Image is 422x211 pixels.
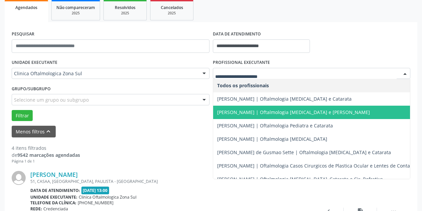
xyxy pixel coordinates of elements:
[14,70,196,77] span: Clinica Oftalmologica Zona Sul
[217,96,352,102] span: [PERSON_NAME] | Oftalmologia [MEDICAL_DATA] e Catarata
[79,194,136,200] span: Clinica Oftalmologica Zona Sul
[155,11,188,16] div: 2025
[78,200,113,206] span: [PHONE_NUMBER]
[81,187,109,194] span: [DATE] 13:00
[56,11,95,16] div: 2025
[12,159,80,164] div: Página 1 de 1
[161,5,183,10] span: Cancelados
[213,29,261,39] label: DATA DE ATENDIMENTO
[12,126,56,137] button: Menos filtroskeyboard_arrow_up
[12,84,51,94] label: Grupo/Subgrupo
[30,188,80,193] b: Data de atendimento:
[30,171,78,178] a: [PERSON_NAME]
[30,200,76,206] b: Telefone da clínica:
[217,109,370,115] span: [PERSON_NAME] | Oftalmologia [MEDICAL_DATA] e [PERSON_NAME]
[12,58,57,68] label: UNIDADE EXECUTANTE
[217,122,333,129] span: [PERSON_NAME] | Oftalmologia Pediatra e Catarata
[12,144,80,151] div: 4 itens filtrados
[56,5,95,10] span: Não compareceram
[45,128,52,135] i: keyboard_arrow_up
[217,176,383,182] span: [PERSON_NAME] | Oftalmologia [MEDICAL_DATA], Catarata e Cir. Refrativa
[213,58,270,68] label: PROFISSIONAL EXECUTANTE
[12,171,26,185] img: img
[12,29,34,39] label: PESQUISAR
[217,136,327,142] span: [PERSON_NAME] | Oftalmologia [MEDICAL_DATA]
[17,152,80,158] strong: 9542 marcações agendadas
[30,179,310,184] div: 51, CASAA, [GEOGRAPHIC_DATA], PAULISTA - [GEOGRAPHIC_DATA]
[12,151,80,159] div: de
[30,194,77,200] b: Unidade executante:
[217,163,414,169] span: [PERSON_NAME] | Oftalmologia Casos Cirurgicos de Plastica Ocular e Lentes de Contato
[217,82,269,89] span: Todos os profissionais
[14,96,89,103] span: Selecione um grupo ou subgrupo
[12,110,33,121] button: Filtrar
[108,11,142,16] div: 2025
[15,5,37,10] span: Agendados
[217,149,391,155] span: [PERSON_NAME] de Gusmao Sette | Oftalmologia [MEDICAL_DATA] e Catarata
[115,5,135,10] span: Resolvidos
